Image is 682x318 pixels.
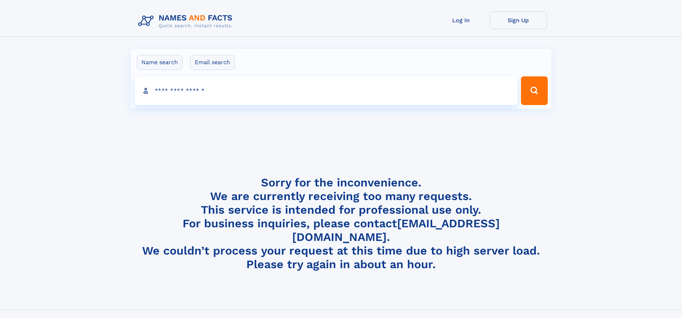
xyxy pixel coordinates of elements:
[190,55,235,70] label: Email search
[490,11,547,29] a: Sign Up
[137,55,183,70] label: Name search
[135,176,547,271] h4: Sorry for the inconvenience. We are currently receiving too many requests. This service is intend...
[292,217,500,244] a: [EMAIL_ADDRESS][DOMAIN_NAME]
[135,11,238,31] img: Logo Names and Facts
[521,76,547,105] button: Search Button
[432,11,490,29] a: Log In
[135,76,518,105] input: search input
